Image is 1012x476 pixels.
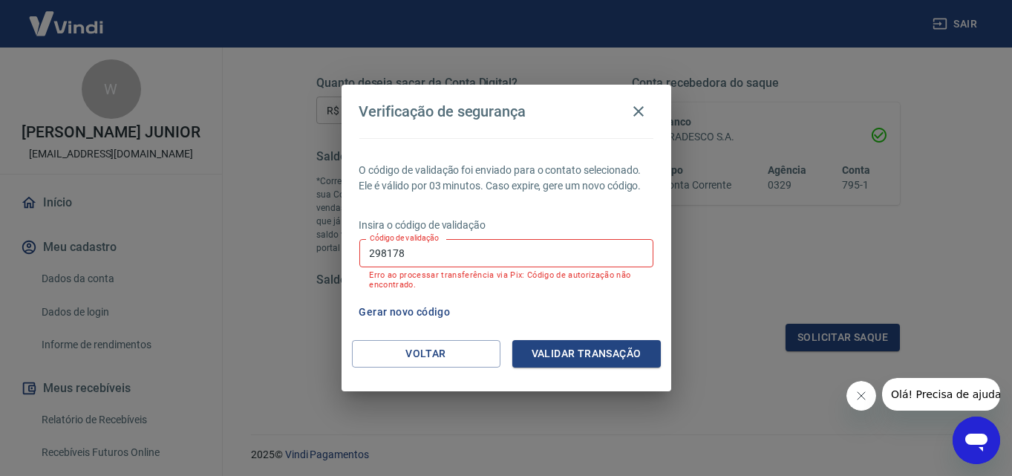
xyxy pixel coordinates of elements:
[953,417,1000,464] iframe: Botão para abrir a janela de mensagens
[359,163,653,194] p: O código de validação foi enviado para o contato selecionado. Ele é válido por 03 minutos. Caso e...
[370,232,439,244] label: Código de validação
[353,299,457,326] button: Gerar novo código
[882,378,1000,411] iframe: Mensagem da empresa
[9,10,125,22] span: Olá! Precisa de ajuda?
[512,340,661,368] button: Validar transação
[370,270,643,290] p: Erro ao processar transferência via Pix: Código de autorização não encontrado.
[359,102,526,120] h4: Verificação de segurança
[846,381,876,411] iframe: Fechar mensagem
[352,340,500,368] button: Voltar
[359,218,653,233] p: Insira o código de validação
